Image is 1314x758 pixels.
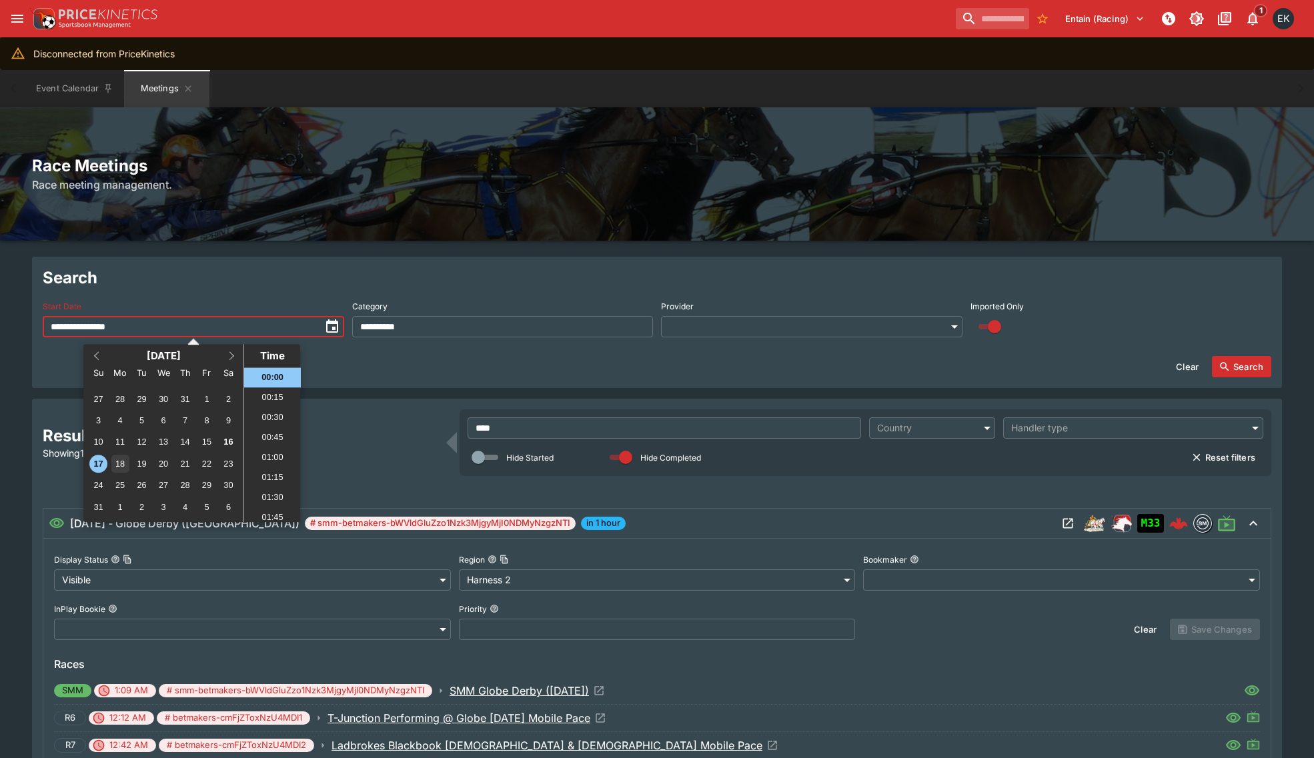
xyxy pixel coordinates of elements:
div: Tuesday [133,364,151,382]
p: SMM Globe Derby ([DATE]) [450,683,589,699]
img: harness_racing.png [1084,513,1105,534]
div: Handler type [1011,421,1242,435]
button: Next Month [222,345,243,367]
a: Open Event [327,710,606,726]
span: # betmakers-cmFjZToxNzU4MDI1 [157,711,310,725]
div: Choose Friday, August 22nd, 2025 [197,455,215,473]
div: Choose Sunday, August 17th, 2025 [89,455,107,473]
div: Choose Saturday, August 16th, 2025 [219,433,237,451]
p: Ladbrokes Blackbook [DEMOGRAPHIC_DATA] & [DEMOGRAPHIC_DATA] Mobile Pace [332,737,762,753]
button: InPlay Bookie [108,604,117,613]
p: Category [352,301,388,312]
div: Choose Wednesday, August 13th, 2025 [154,433,172,451]
p: Provider [661,301,694,312]
div: Wednesday [154,364,172,382]
div: Imported to Jetbet as OPEN [1137,514,1164,533]
div: ParallelRacing Handler [1111,513,1132,534]
a: Open Event [450,683,605,699]
div: Choose Friday, August 29th, 2025 [197,477,215,495]
p: Hide Completed [640,452,701,463]
div: Country [877,421,974,435]
li: 01:15 [244,467,301,487]
h6: [DATE] - Globe Derby ([GEOGRAPHIC_DATA]) [70,515,299,531]
span: 1:09 AM [107,684,156,697]
svg: Live [1247,737,1260,751]
h2: Search [43,267,1271,288]
div: Choose Friday, August 15th, 2025 [197,433,215,451]
img: PriceKinetics Logo [29,5,56,32]
div: Choose Saturday, August 9th, 2025 [219,411,237,429]
button: Copy To Clipboard [123,555,132,564]
ul: Time [244,367,301,522]
span: R7 [58,739,83,752]
div: Choose Friday, August 8th, 2025 [197,411,215,429]
svg: Visible [49,515,65,531]
span: 1 [1254,4,1268,17]
div: Choose Thursday, August 28th, 2025 [176,477,194,495]
div: Choose Friday, August 1st, 2025 [197,390,215,408]
div: Choose Sunday, August 3rd, 2025 [89,411,107,429]
span: # smm-betmakers-bWVldGluZzo1Nzk3MjgyMjI0NDMyNzgzNTI [159,684,432,697]
div: Disconnected from PriceKinetics [33,41,175,66]
div: Saturday [219,364,237,382]
button: Open Meeting [1057,513,1079,534]
button: RegionCopy To Clipboard [488,555,497,564]
span: # betmakers-cmFjZToxNzU4MDI2 [159,739,314,752]
div: Choose Wednesday, July 30th, 2025 [154,390,172,408]
button: Clear [1126,619,1165,640]
button: Bookmaker [910,555,919,564]
div: Choose Thursday, August 21st, 2025 [176,455,194,473]
a: Open Event [332,737,778,753]
svg: Live [1217,514,1236,533]
button: Emily Kim [1269,4,1298,33]
div: Choose Sunday, August 31st, 2025 [89,498,107,516]
button: toggle date time picker [320,315,344,339]
li: 01:45 [244,507,301,527]
img: PriceKinetics [59,9,157,19]
div: Choose Sunday, August 10th, 2025 [89,433,107,451]
button: Notifications [1241,7,1265,31]
div: Choose Tuesday, August 5th, 2025 [133,411,151,429]
span: R6 [57,711,83,725]
li: 00:00 [244,367,301,387]
div: Choose Tuesday, July 29th, 2025 [133,390,151,408]
p: Priority [459,603,487,615]
span: in 1 hour [581,517,626,530]
p: Imported Only [970,301,1024,312]
p: Showing 1 of 114 results [43,446,438,460]
p: Display Status [54,554,108,565]
svg: Visible [1244,683,1260,699]
input: search [956,8,1029,29]
h2: [DATE] [83,349,243,362]
h6: Races [54,656,1260,672]
svg: Visible [1225,710,1241,726]
h6: Race meeting management. [32,177,1282,193]
button: Copy To Clipboard [500,555,509,564]
button: NOT Connected to PK [1157,7,1181,31]
p: Start Date [43,301,81,312]
div: Choose Thursday, September 4th, 2025 [176,498,194,516]
div: Choose Tuesday, September 2nd, 2025 [133,498,151,516]
div: Harness 2 [459,569,856,591]
div: Choose Saturday, September 6th, 2025 [219,498,237,516]
div: Choose Thursday, July 31st, 2025 [176,390,194,408]
div: Choose Sunday, July 27th, 2025 [89,390,107,408]
button: Priority [490,604,499,613]
div: Choose Tuesday, August 26th, 2025 [133,477,151,495]
div: harness_racing [1084,513,1105,534]
div: Monday [111,364,129,382]
img: logo-cerberus--red.svg [1169,514,1188,533]
img: betmakers.png [1194,515,1211,532]
button: Previous Month [85,345,106,367]
button: open drawer [5,7,29,31]
div: Choose Monday, September 1st, 2025 [111,498,129,516]
p: InPlay Bookie [54,603,105,615]
svg: Visible [1225,737,1241,753]
li: 00:15 [244,387,301,407]
button: Search [1212,356,1271,377]
div: Choose Tuesday, August 12th, 2025 [133,433,151,451]
img: racing.png [1111,513,1132,534]
div: Choose Saturday, August 23rd, 2025 [219,455,237,473]
svg: Live [1247,710,1260,723]
button: Clear [1168,356,1207,377]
